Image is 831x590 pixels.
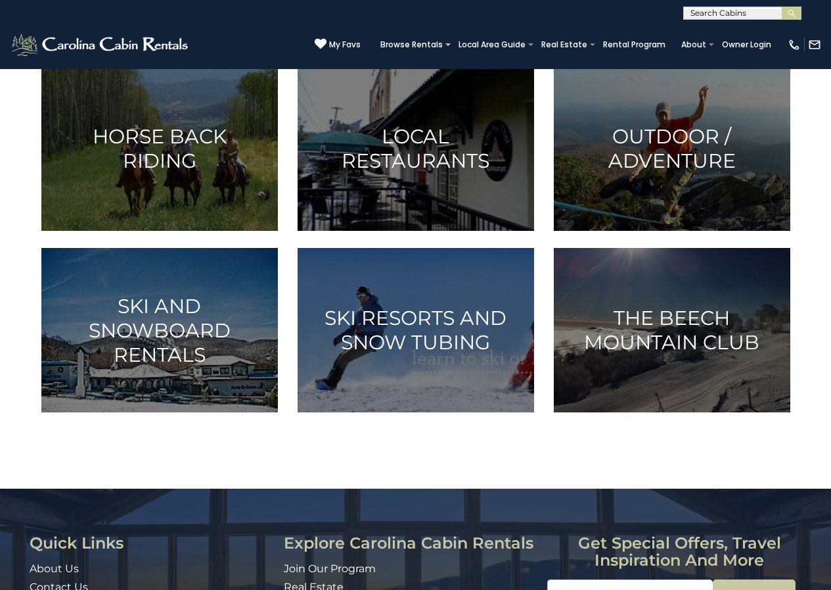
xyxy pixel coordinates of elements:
[808,38,821,51] img: mail-regular-white.png
[298,248,534,412] a: Ski Resorts and Snow Tubing
[329,39,361,51] span: My Favs
[675,36,713,54] a: About
[570,306,774,355] h3: The Beech Mountain Club
[554,66,790,231] a: Outdoor / Adventure
[284,562,376,575] a: Join Our Program
[58,124,261,173] h3: Horse Back Riding
[10,32,192,58] img: White-1-2.png
[570,124,774,173] h3: Outdoor / Adventure
[41,248,278,412] a: Ski and Snowboard Rentals
[30,535,274,552] h3: Quick Links
[315,38,361,51] a: My Favs
[374,36,449,54] a: Browse Rentals
[298,66,534,231] a: Local Restaurants
[788,38,801,51] img: phone-regular-white.png
[284,535,538,552] h3: Explore Carolina Cabin Rentals
[314,124,518,173] h3: Local Restaurants
[41,66,278,231] a: Horse Back Riding
[30,562,79,575] a: About Us
[715,36,778,54] a: Owner Login
[547,535,811,570] h3: Get special offers, travel inspiration and more
[314,306,518,355] h3: Ski Resorts and Snow Tubing
[58,293,261,366] h3: Ski and Snowboard Rentals
[452,36,532,54] a: Local Area Guide
[535,36,594,54] a: Real Estate
[596,36,672,54] a: Rental Program
[554,248,790,412] a: The Beech Mountain Club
